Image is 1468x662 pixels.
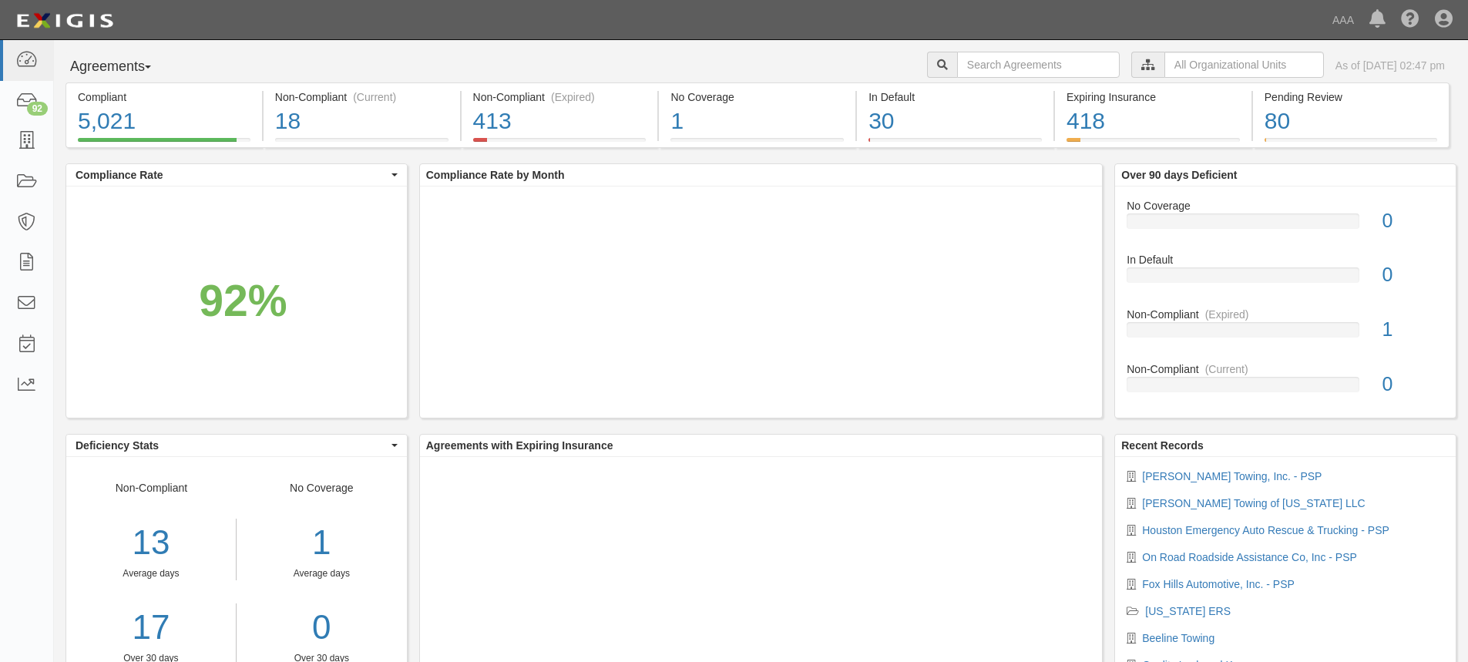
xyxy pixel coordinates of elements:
[1067,105,1240,138] div: 418
[1325,5,1362,35] a: AAA
[1115,361,1456,377] div: Non-Compliant
[76,167,388,183] span: Compliance Rate
[1142,578,1295,590] a: Fox Hills Automotive, Inc. - PSP
[264,138,460,150] a: Non-Compliant(Current)18
[1067,89,1240,105] div: Expiring Insurance
[551,89,595,105] div: (Expired)
[66,603,236,652] a: 17
[1115,198,1456,213] div: No Coverage
[868,89,1042,105] div: In Default
[248,519,395,567] div: 1
[1121,169,1237,181] b: Over 90 days Deficient
[27,102,48,116] div: 92
[66,138,262,150] a: Compliant5,021
[66,519,236,567] div: 13
[1142,551,1357,563] a: On Road Roadside Assistance Co, Inc - PSP
[659,138,855,150] a: No Coverage1
[275,105,448,138] div: 18
[1371,207,1456,235] div: 0
[462,138,658,150] a: Non-Compliant(Expired)413
[426,439,613,452] b: Agreements with Expiring Insurance
[1127,252,1444,307] a: In Default0
[1371,316,1456,344] div: 1
[1265,105,1437,138] div: 80
[199,270,287,333] div: 92%
[1127,198,1444,253] a: No Coverage0
[1371,261,1456,289] div: 0
[1164,52,1324,78] input: All Organizational Units
[1145,605,1231,617] a: [US_STATE] ERS
[76,438,388,453] span: Deficiency Stats
[1371,371,1456,398] div: 0
[248,567,395,580] div: Average days
[670,89,844,105] div: No Coverage
[1142,632,1214,644] a: Beeline Towing
[1401,11,1419,29] i: Help Center - Complianz
[78,89,250,105] div: Compliant
[1142,470,1322,482] a: [PERSON_NAME] Towing, Inc. - PSP
[275,89,448,105] div: Non-Compliant (Current)
[1115,252,1456,267] div: In Default
[1265,89,1437,105] div: Pending Review
[1115,307,1456,322] div: Non-Compliant
[66,567,236,580] div: Average days
[1055,138,1251,150] a: Expiring Insurance418
[670,105,844,138] div: 1
[868,105,1042,138] div: 30
[857,138,1053,150] a: In Default30
[1205,361,1248,377] div: (Current)
[66,164,407,186] button: Compliance Rate
[1335,58,1445,73] div: As of [DATE] 02:47 pm
[248,603,395,652] a: 0
[426,169,565,181] b: Compliance Rate by Month
[957,52,1120,78] input: Search Agreements
[1121,439,1204,452] b: Recent Records
[12,7,118,35] img: logo-5460c22ac91f19d4615b14bd174203de0afe785f0fc80cf4dbbc73dc1793850b.png
[1127,361,1444,405] a: Non-Compliant(Current)0
[1205,307,1249,322] div: (Expired)
[1127,307,1444,361] a: Non-Compliant(Expired)1
[473,105,647,138] div: 413
[473,89,647,105] div: Non-Compliant (Expired)
[66,435,407,456] button: Deficiency Stats
[66,52,181,82] button: Agreements
[78,105,250,138] div: 5,021
[353,89,396,105] div: (Current)
[1142,524,1389,536] a: Houston Emergency Auto Rescue & Trucking - PSP
[1142,497,1365,509] a: [PERSON_NAME] Towing of [US_STATE] LLC
[1253,138,1450,150] a: Pending Review80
